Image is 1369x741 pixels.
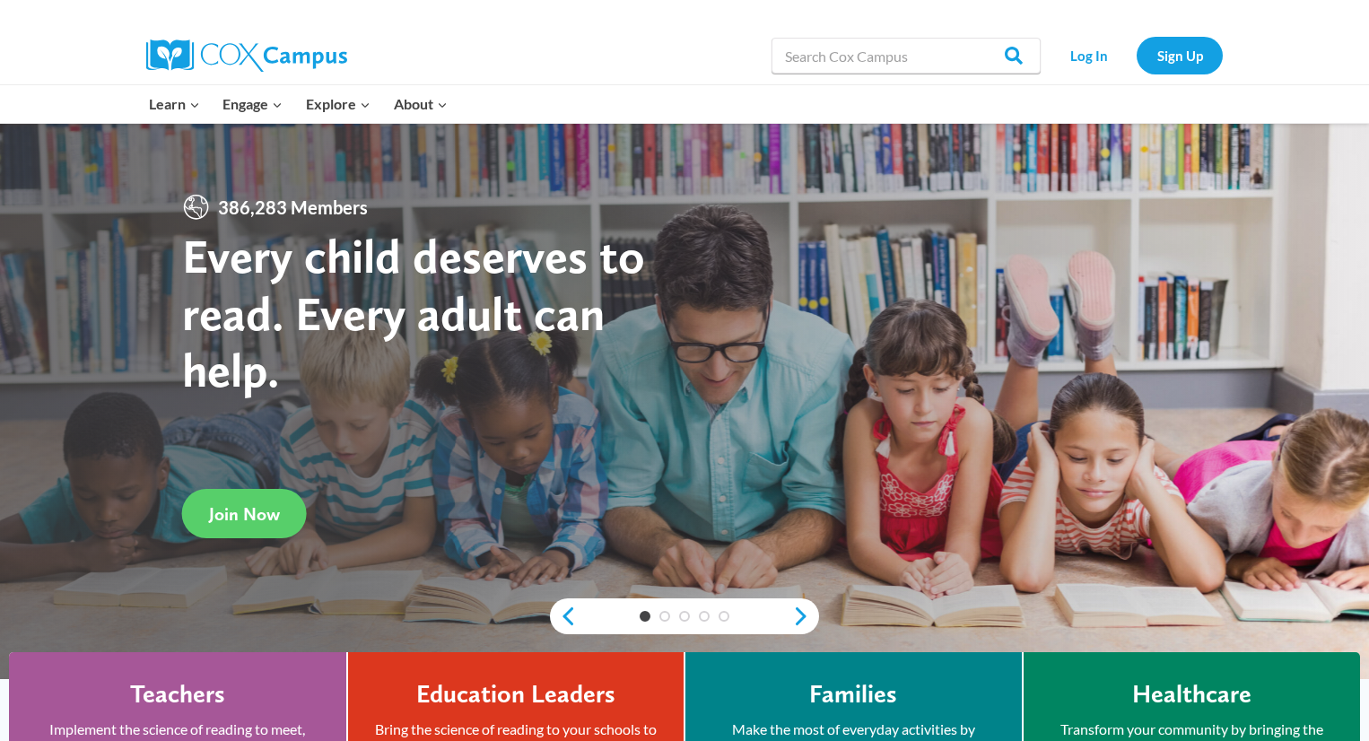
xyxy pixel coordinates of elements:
strong: Every child deserves to read. Every adult can help. [182,227,645,398]
a: next [792,606,819,627]
span: 386,283 Members [211,193,375,222]
h4: Healthcare [1132,679,1251,710]
input: Search Cox Campus [772,38,1041,74]
a: 3 [679,611,690,622]
a: previous [550,606,577,627]
a: 5 [719,611,729,622]
span: Explore [306,92,371,116]
a: 2 [659,611,670,622]
a: 4 [699,611,710,622]
a: Join Now [182,489,307,538]
a: Log In [1050,37,1128,74]
img: Cox Campus [146,39,347,72]
a: Sign Up [1137,37,1223,74]
span: About [394,92,448,116]
nav: Primary Navigation [137,85,458,123]
h4: Education Leaders [416,679,615,710]
a: 1 [640,611,650,622]
h4: Teachers [130,679,225,710]
span: Learn [149,92,200,116]
h4: Families [809,679,897,710]
span: Engage [222,92,283,116]
nav: Secondary Navigation [1050,37,1223,74]
span: Join Now [209,503,280,525]
div: content slider buttons [550,598,819,634]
